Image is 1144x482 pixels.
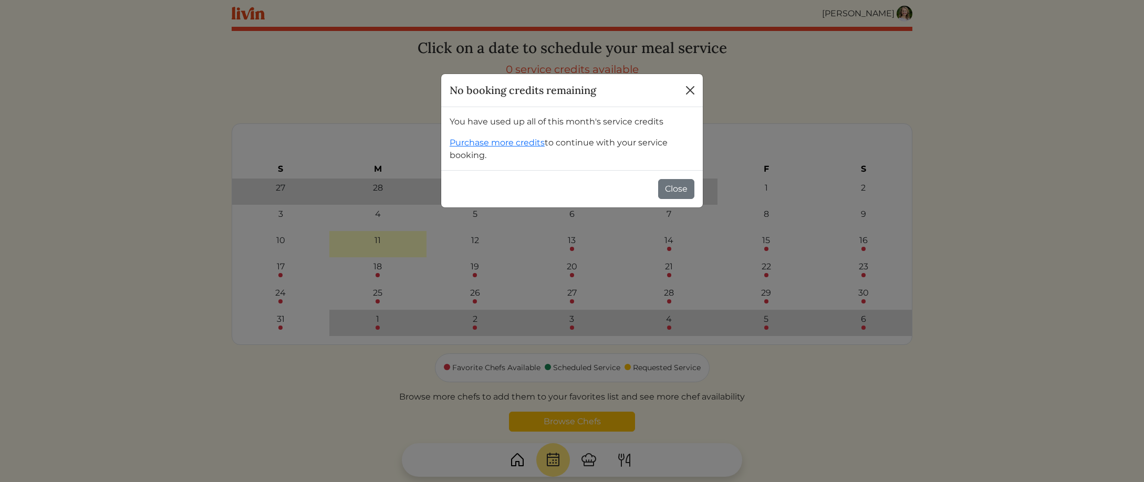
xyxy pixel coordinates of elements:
p: You have used up all of this month's service credits [450,116,694,128]
h5: No booking credits remaining [450,82,596,98]
div: to continue with your service booking. [450,116,694,162]
button: Close [658,179,694,199]
button: Close [682,82,699,99]
a: Purchase more credits [450,138,545,148]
